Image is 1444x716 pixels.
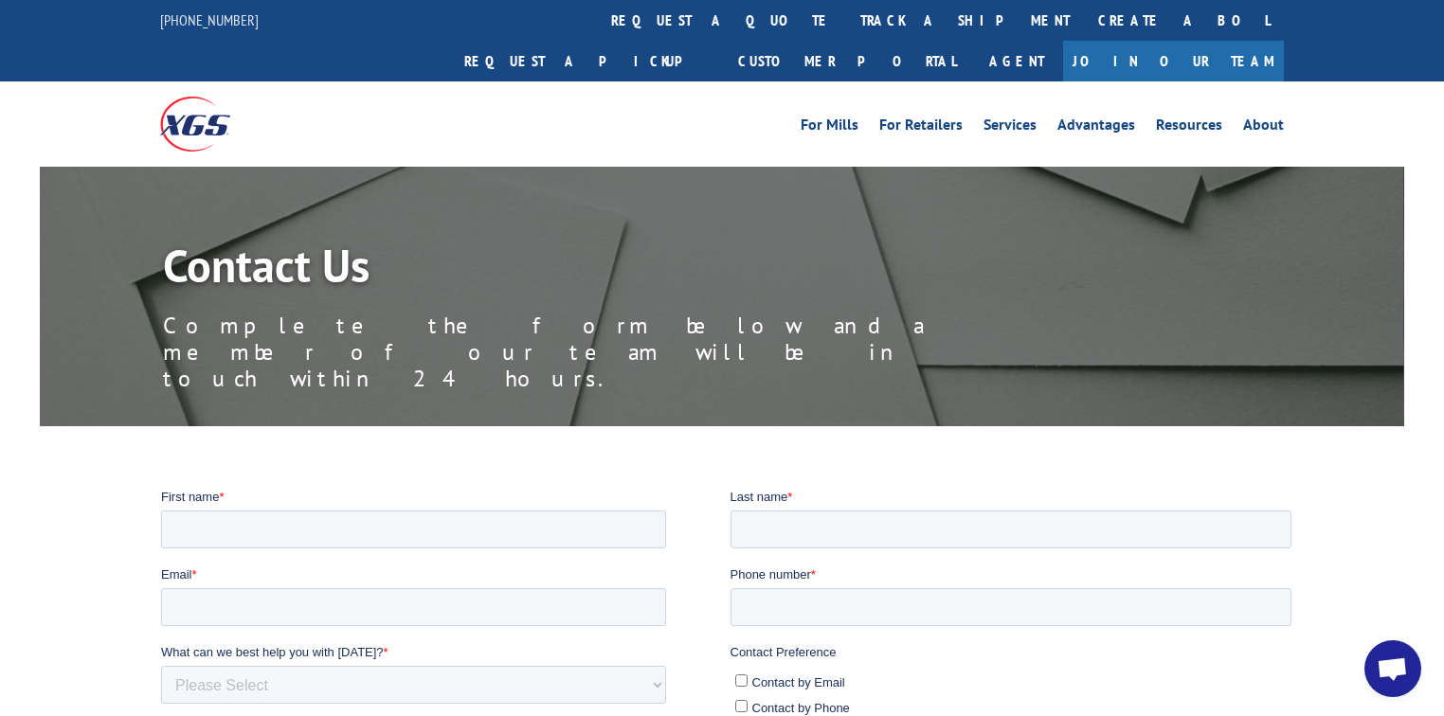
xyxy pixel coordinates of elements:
a: Request a pickup [450,41,724,81]
a: Resources [1156,117,1222,138]
span: Contact by Phone [591,213,689,227]
a: About [1243,117,1284,138]
div: Open chat [1364,640,1421,697]
span: Last name [569,2,627,16]
a: Customer Portal [724,41,970,81]
a: Services [984,117,1037,138]
span: Contact by Email [591,188,684,202]
a: Agent [970,41,1063,81]
a: [PHONE_NUMBER] [160,10,259,29]
p: Complete the form below and a member of our team will be in touch within 24 hours. [163,313,1016,392]
input: Contact by Phone [574,212,587,224]
a: Advantages [1057,117,1135,138]
span: Phone number [569,80,650,94]
a: Join Our Team [1063,41,1284,81]
input: Contact by Email [574,187,587,199]
a: For Retailers [879,117,963,138]
span: Contact Preference [569,157,676,171]
h1: Contact Us [163,242,1016,297]
a: For Mills [801,117,858,138]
